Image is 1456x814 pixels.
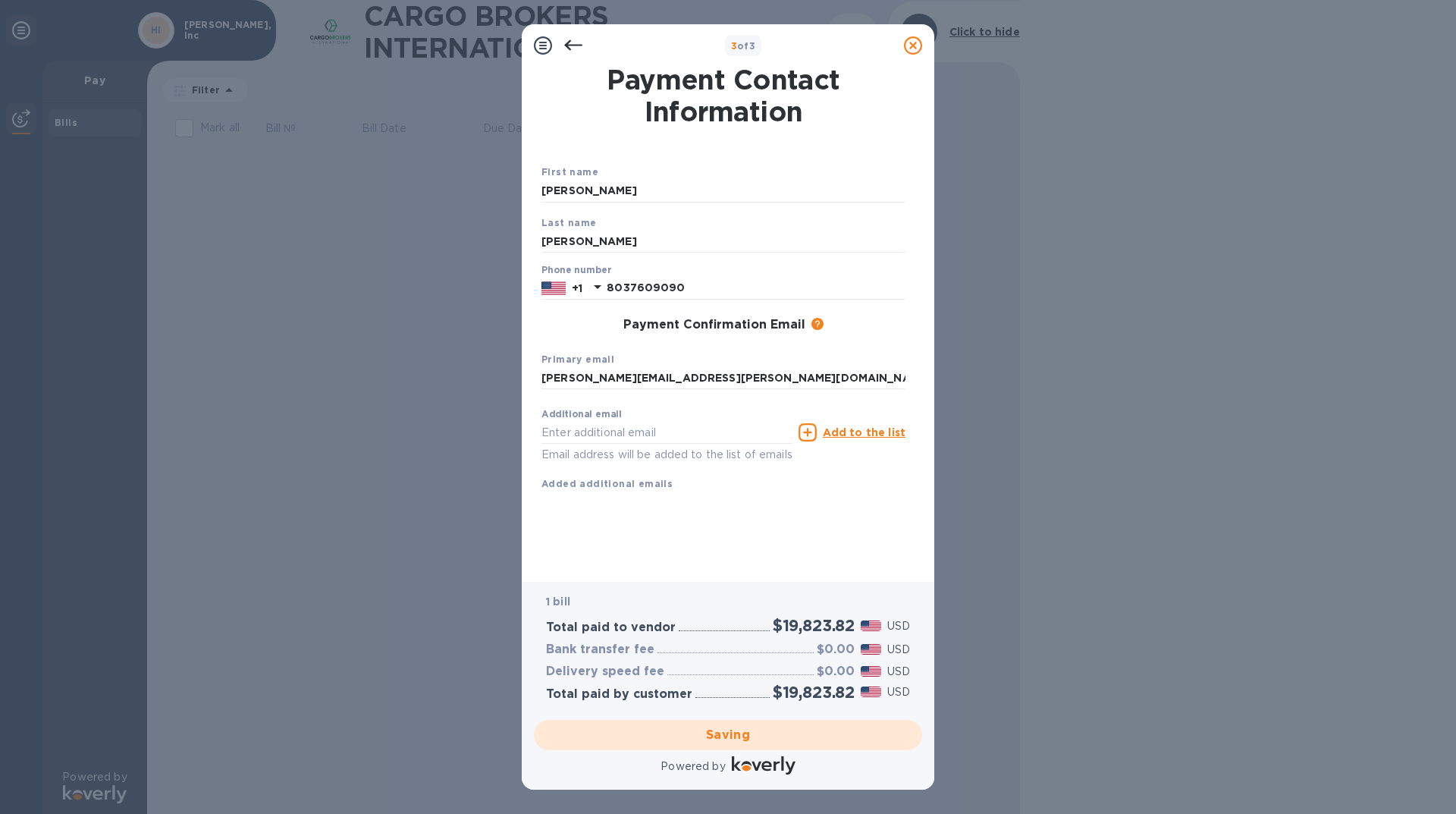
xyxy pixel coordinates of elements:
h1: Payment Contact Information [541,64,905,127]
label: Phone number [541,266,611,275]
input: Enter your last name [541,230,905,253]
img: USD [861,621,881,631]
b: Primary email [541,354,614,365]
h2: $19,823.82 [773,683,855,702]
h3: Delivery speed fee [546,665,664,679]
img: USD [861,644,881,655]
u: Add to the list [823,426,905,438]
p: USD [887,618,910,634]
b: of 3 [731,40,756,52]
p: Powered by [661,759,725,775]
b: First name [541,166,598,178]
h3: $0.00 [817,643,855,657]
b: 1 bill [546,596,570,608]
h3: $0.00 [817,665,855,679]
h3: Bank transfer fee [546,643,654,657]
img: USD [861,687,881,697]
h2: $19,823.82 [773,616,855,635]
span: 3 [731,40,737,52]
h3: Payment Confirmation Email [623,318,805,332]
p: USD [887,642,910,658]
input: Enter your primary name [541,367,905,390]
img: Logo [732,756,795,775]
h3: Total paid by customer [546,687,692,702]
b: Added additional emails [541,478,673,489]
b: Last name [541,217,597,228]
h3: Total paid to vendor [546,621,676,635]
input: Enter your first name [541,180,905,203]
p: +1 [572,281,582,296]
p: USD [887,664,910,680]
img: USD [861,666,881,677]
label: Additional email [541,410,622,420]
input: Enter additional email [541,421,792,444]
p: USD [887,684,910,700]
p: Email address will be added to the list of emails [541,446,792,464]
input: Enter your phone number [607,277,905,300]
img: US [541,280,566,297]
